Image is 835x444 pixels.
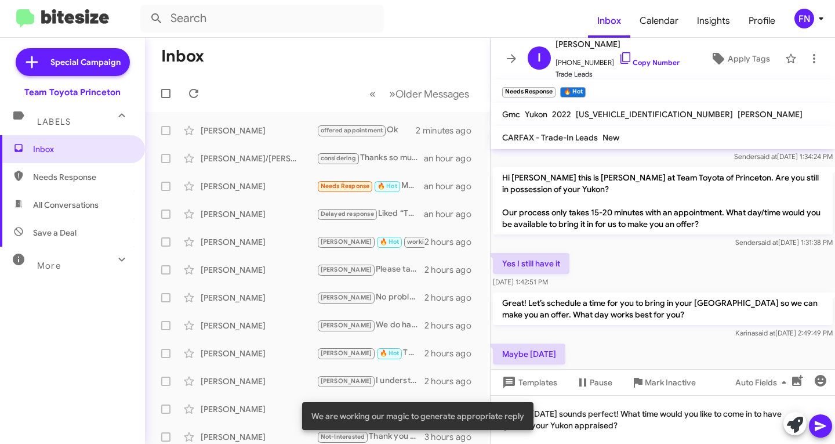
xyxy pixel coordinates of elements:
span: 2022 [552,109,571,120]
div: [PERSON_NAME] [201,236,317,248]
a: Profile [739,4,785,38]
button: Apply Tags [700,48,779,69]
div: [PERSON_NAME] [201,320,317,331]
div: 2 hours ago [424,236,481,248]
span: [DATE] 1:42:51 PM [493,277,548,286]
div: Maybe [DATE] [317,179,424,193]
span: CARFAX - Trade-In Leads [502,132,598,143]
span: Sender [DATE] 1:34:24 PM [734,152,833,161]
small: Needs Response [502,87,556,98]
span: Delayed response [321,210,374,218]
div: an hour ago [424,153,481,164]
span: Needs Response [33,171,132,183]
small: 🔥 Hot [560,87,585,98]
button: Pause [567,372,622,393]
input: Search [140,5,384,33]
div: [DATE] sounds perfect! What time would you like to come in to have your Yukon appraised? [491,395,835,444]
div: Please take a look at our online inventory here at [URL][DOMAIN_NAME] please let me know if there... [317,263,424,276]
span: » [389,86,395,101]
div: 2 hours ago [424,376,481,387]
div: Team Toyota Princeton [24,86,121,98]
div: [PERSON_NAME]/[PERSON_NAME] [201,153,317,164]
button: Auto Fields [726,372,800,393]
a: Calendar [630,4,688,38]
div: [PERSON_NAME] [201,403,317,415]
a: Inbox [588,4,630,38]
span: said at [755,329,775,337]
div: We will work on sending that over to you! [317,235,424,248]
h1: Inbox [161,47,204,66]
span: Needs Response [321,182,370,190]
a: Insights [688,4,739,38]
span: New [602,132,619,143]
span: « [369,86,376,101]
span: offered appointment [321,127,383,134]
div: 2 minutes ago [416,125,481,136]
p: Yes I still have it [493,253,569,274]
div: 2 hours ago [424,320,481,331]
span: [PERSON_NAME] [321,377,372,385]
p: Maybe [DATE] [493,344,565,364]
span: Pause [590,372,612,393]
span: [DATE] 3:08:04 PM [493,368,551,377]
div: [PERSON_NAME] [201,292,317,304]
div: That sounds great! We’ll be ready for you [DATE] at 11-11:30. Looking forward to seeing you! [317,346,424,360]
div: [PERSON_NAME] [201,376,317,387]
span: 🔥 Hot [377,182,397,190]
button: Next [382,82,476,106]
span: Sender [DATE] 1:31:38 PM [735,238,833,247]
div: [PERSON_NAME] [201,431,317,443]
span: Trade Leads [556,68,680,80]
div: Ok [317,124,416,137]
nav: Page navigation example [363,82,476,106]
span: Apply Tags [728,48,770,69]
span: [US_VEHICLE_IDENTIFICATION_NUMBER] [576,109,733,120]
button: Mark Inactive [622,372,705,393]
span: [PERSON_NAME] [321,322,372,329]
button: Templates [491,372,567,393]
div: 2 hours ago [424,264,481,276]
div: FN [794,9,814,28]
span: [PERSON_NAME] [321,294,372,301]
span: [PERSON_NAME] [321,266,372,273]
span: Auto Fields [735,372,791,393]
div: [PERSON_NAME] [201,348,317,359]
div: [PERSON_NAME] [201,125,317,136]
span: We are working our magic to generate appropriate reply [311,410,524,422]
a: Copy Number [619,58,680,67]
a: Special Campaign [16,48,130,76]
div: We do have a few CX5's in stock! Here is the ink to our inventory: [URL][DOMAIN_NAME] [317,319,424,332]
div: [PERSON_NAME] [201,181,317,192]
span: [PHONE_NUMBER] [556,51,680,68]
div: Liked “That's great to hear! Feel free to reach out whenever you're ready.” [317,207,424,221]
span: 🔥 Hot [380,238,400,246]
span: Inbox [33,143,132,155]
div: 2 hours ago [424,292,481,304]
p: Great! Let’s schedule a time for you to bring in your [GEOGRAPHIC_DATA] so we can make you an off... [493,293,833,325]
span: [PERSON_NAME] [321,238,372,246]
button: FN [785,9,822,28]
span: [PERSON_NAME] [738,109,803,120]
div: an hour ago [424,208,481,220]
div: [PERSON_NAME] [201,264,317,276]
span: [PERSON_NAME] [556,37,680,51]
span: said at [758,238,778,247]
span: Templates [500,372,557,393]
span: Special Campaign [50,56,121,68]
p: Hi [PERSON_NAME] this is [PERSON_NAME] at Team Toyota of Princeton. Are you still in possession o... [493,167,833,234]
span: More [37,261,61,271]
span: Mark Inactive [645,372,696,393]
span: I [538,49,541,67]
span: working with sales [407,238,463,246]
div: [PERSON_NAME] [201,208,317,220]
div: Thanks so much for reaching out. Since we own the Highlander outright we are going to hold onto i... [317,151,424,165]
span: Labels [37,117,71,127]
span: [PERSON_NAME] [321,349,372,357]
div: 2 hours ago [424,348,481,359]
span: 🔥 Hot [380,349,400,357]
span: considering [321,154,356,162]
